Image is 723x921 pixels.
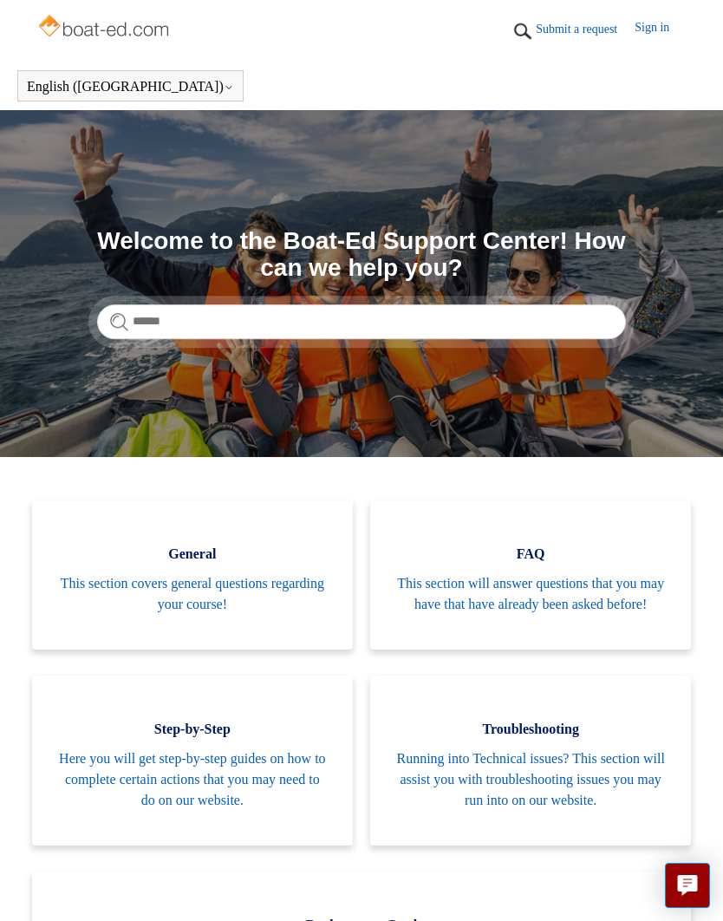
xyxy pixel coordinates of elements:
button: English ([GEOGRAPHIC_DATA]) [27,79,234,95]
span: This section will answer questions that you may have that have already been asked before! [396,573,665,615]
span: FAQ [396,544,665,565]
a: Submit a request [536,20,635,38]
a: Troubleshooting Running into Technical issues? This section will assist you with troubleshooting ... [370,676,691,846]
input: Search [97,304,626,339]
span: General [58,544,327,565]
h1: Welcome to the Boat-Ed Support Center! How can we help you? [97,228,626,282]
span: Here you will get step-by-step guides on how to complete certain actions that you may need to do ... [58,748,327,811]
a: FAQ This section will answer questions that you may have that have already been asked before! [370,500,691,650]
a: Step-by-Step Here you will get step-by-step guides on how to complete certain actions that you ma... [32,676,353,846]
a: Sign in [635,18,687,44]
span: Running into Technical issues? This section will assist you with troubleshooting issues you may r... [396,748,665,811]
a: General This section covers general questions regarding your course! [32,500,353,650]
button: Live chat [665,863,710,908]
span: This section covers general questions regarding your course! [58,573,327,615]
span: Step-by-Step [58,719,327,740]
img: Boat-Ed Help Center home page [36,10,174,45]
span: Troubleshooting [396,719,665,740]
img: 01HZPCYTXV3JW8MJV9VD7EMK0H [510,18,536,44]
